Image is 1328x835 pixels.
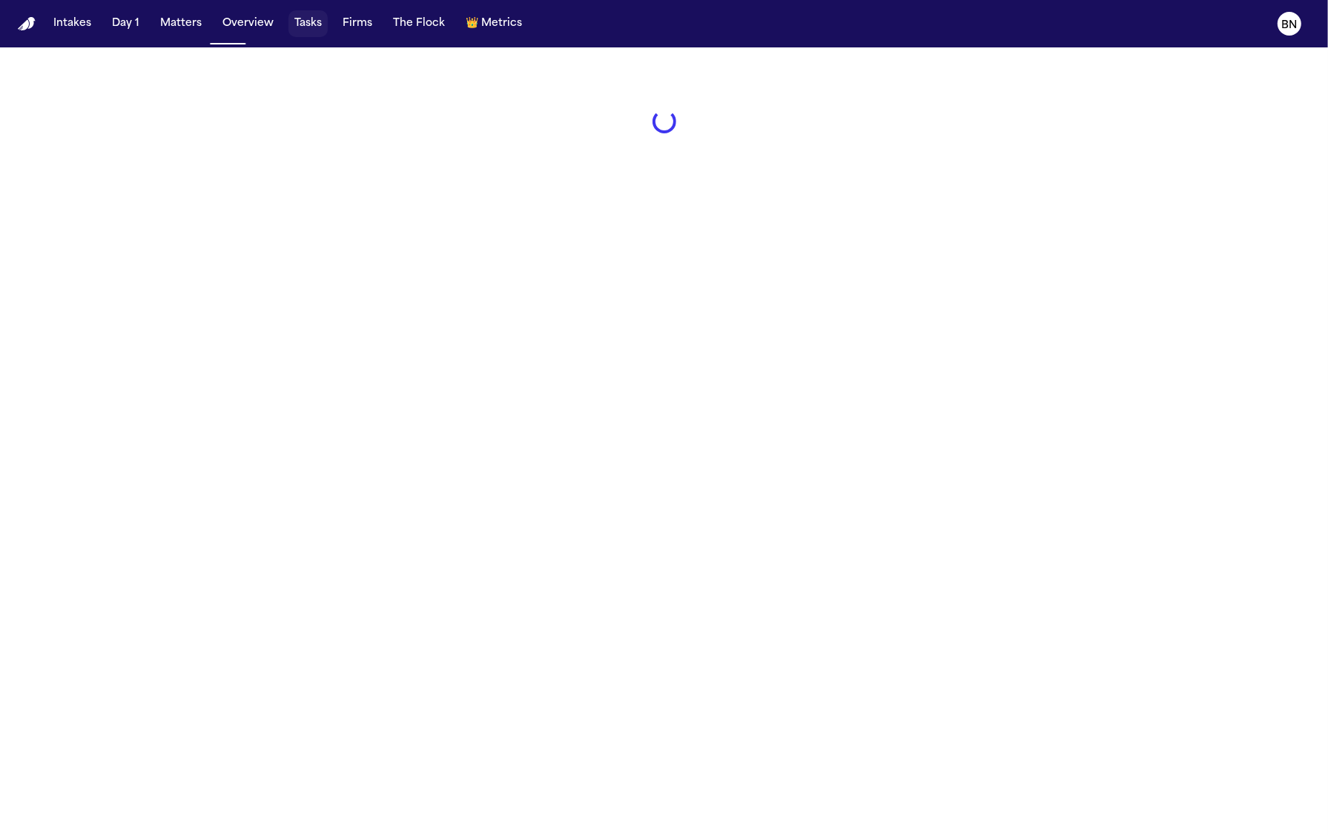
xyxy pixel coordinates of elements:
img: Finch Logo [18,17,36,31]
button: Matters [154,10,208,37]
button: Day 1 [106,10,145,37]
button: Overview [217,10,280,37]
button: crownMetrics [460,10,528,37]
a: Home [18,17,36,31]
button: The Flock [387,10,451,37]
button: Tasks [288,10,328,37]
button: Intakes [47,10,97,37]
button: Firms [337,10,378,37]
